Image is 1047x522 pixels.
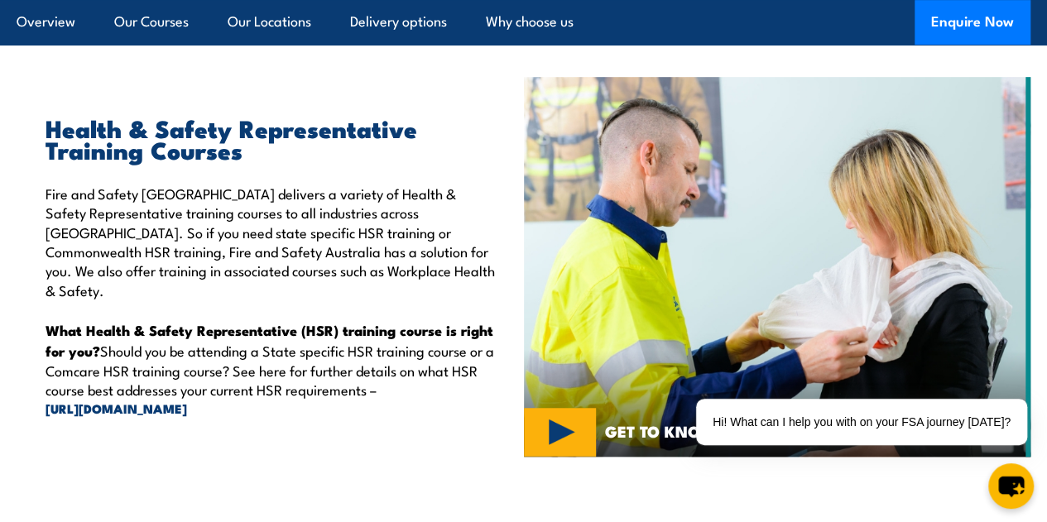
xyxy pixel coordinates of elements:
[46,117,499,160] h2: Health & Safety Representative Training Courses
[46,184,499,299] p: Fire and Safety [GEOGRAPHIC_DATA] delivers a variety of Health & Safety Representative training c...
[988,463,1034,509] button: chat-button
[696,399,1027,445] div: Hi! What can I help you with on your FSA journey [DATE]?
[524,77,1031,457] img: Fire & Safety Australia deliver Health and Safety Representatives Training Courses – HSR Training
[46,400,499,418] a: [URL][DOMAIN_NAME]
[46,320,499,418] p: Should you be attending a State specific HSR training course or a Comcare HSR training course? Se...
[46,319,493,361] strong: What Health & Safety Representative (HSR) training course is right for you?
[605,424,834,438] span: GET TO KNOW US IN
